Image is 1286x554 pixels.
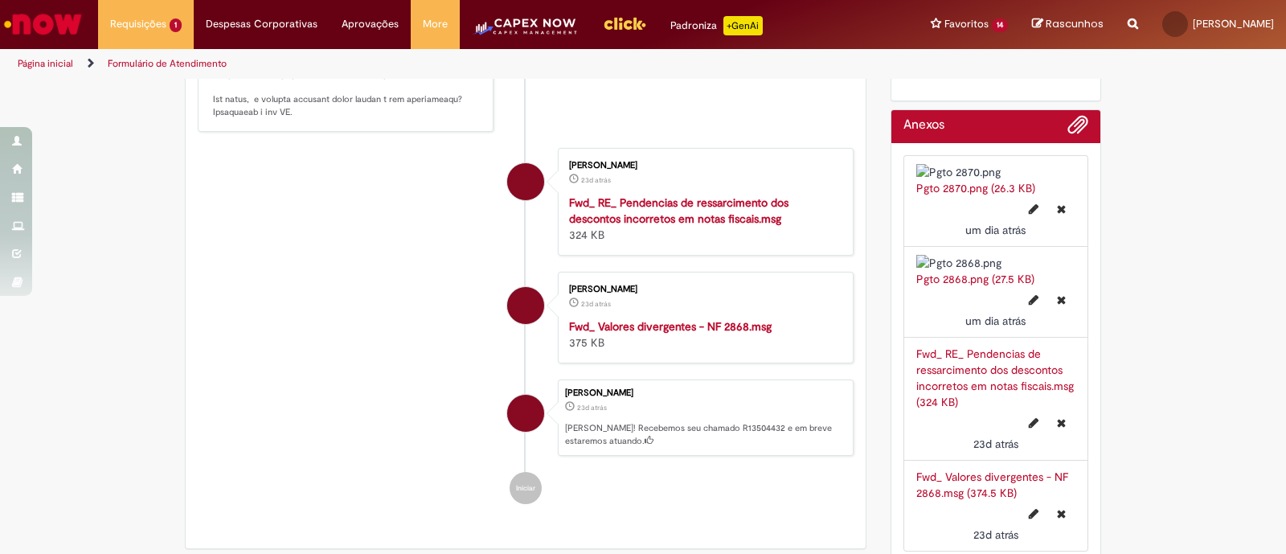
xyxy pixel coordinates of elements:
time: 09/09/2025 09:14:45 [973,527,1018,542]
span: Requisições [110,16,166,32]
span: Rascunhos [1046,16,1104,31]
p: +GenAi [723,16,763,35]
a: Pgto 2870.png (26.3 KB) [916,181,1035,195]
img: Pgto 2868.png [916,255,1076,271]
button: Editar nome de arquivo Fwd_ RE_ Pendencias de ressarcimento dos descontos incorretos em notas fis... [1019,410,1048,436]
span: Favoritos [944,16,989,32]
div: 324 KB [569,195,837,243]
span: [PERSON_NAME] [1193,17,1274,31]
h2: Anexos [903,118,944,133]
div: [PERSON_NAME] [569,285,837,294]
a: Pgto 2868.png (27.5 KB) [916,272,1034,286]
button: Excluir Pgto 2870.png [1047,196,1075,222]
div: [PERSON_NAME] [565,388,845,398]
span: 14 [992,18,1008,32]
li: Rafaela Cordasso Batista [198,380,854,457]
button: Excluir Fwd_ Valores divergentes - NF 2868.msg [1047,501,1075,527]
span: 23d atrás [973,527,1018,542]
a: Fwd_ RE_ Pendencias de ressarcimento dos descontos incorretos em notas fiscais.msg (324 KB) [916,347,1074,409]
span: 23d atrás [973,437,1018,451]
img: Pgto 2870.png [916,164,1076,180]
span: Despesas Corporativas [206,16,317,32]
a: Formulário de Atendimento [108,57,227,70]
time: 09/09/2025 09:14:55 [973,437,1018,451]
div: [PERSON_NAME] [569,161,837,170]
button: Editar nome de arquivo Fwd_ Valores divergentes - NF 2868.msg [1019,501,1048,527]
button: Editar nome de arquivo Pgto 2870.png [1019,196,1048,222]
span: 23d atrás [581,175,611,185]
a: Página inicial [18,57,73,70]
button: Adicionar anexos [1067,114,1088,143]
time: 30/09/2025 09:42:13 [965,314,1026,328]
img: click_logo_yellow_360x200.png [603,11,646,35]
span: 1 [170,18,182,32]
span: um dia atrás [965,314,1026,328]
time: 09/09/2025 09:14:45 [581,299,611,309]
span: 23d atrás [581,299,611,309]
a: Fwd_ Valores divergentes - NF 2868.msg (374.5 KB) [916,470,1068,500]
a: Fwd_ Valores divergentes - NF 2868.msg [569,319,772,334]
img: ServiceNow [2,8,84,40]
a: Fwd_ RE_ Pendencias de ressarcimento dos descontos incorretos em notas fiscais.msg [569,195,788,226]
div: Rafaela Cordasso Batista [507,395,544,432]
span: More [423,16,448,32]
time: 09/09/2025 09:15:08 [577,403,607,412]
span: 23d atrás [577,403,607,412]
span: Aprovações [342,16,399,32]
div: Rafaela Cordasso Batista [507,163,544,200]
button: Excluir Fwd_ RE_ Pendencias de ressarcimento dos descontos incorretos em notas fiscais.msg [1047,410,1075,436]
a: Rascunhos [1032,17,1104,32]
div: 375 KB [569,318,837,351]
div: Rafaela Cordasso Batista [507,287,544,324]
time: 09/09/2025 09:14:55 [581,175,611,185]
ul: Trilhas de página [12,49,846,79]
img: CapexLogo5.png [472,16,579,48]
div: Padroniza [670,16,763,35]
p: [PERSON_NAME]! Recebemos seu chamado R13504432 e em breve estaremos atuando. [565,422,845,447]
span: um dia atrás [965,223,1026,237]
